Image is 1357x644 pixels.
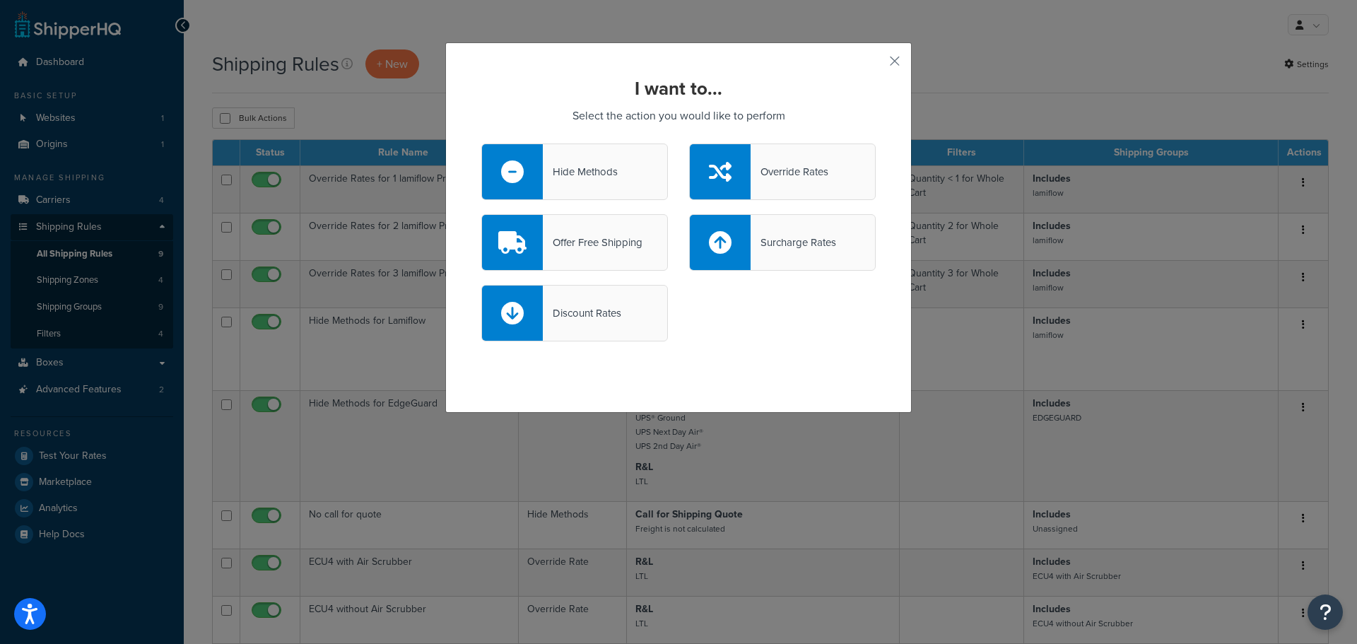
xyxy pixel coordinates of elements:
[751,162,828,182] div: Override Rates
[751,233,836,252] div: Surcharge Rates
[543,233,642,252] div: Offer Free Shipping
[481,106,876,126] p: Select the action you would like to perform
[635,75,722,102] strong: I want to...
[543,303,621,323] div: Discount Rates
[1308,595,1343,630] button: Open Resource Center
[543,162,618,182] div: Hide Methods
